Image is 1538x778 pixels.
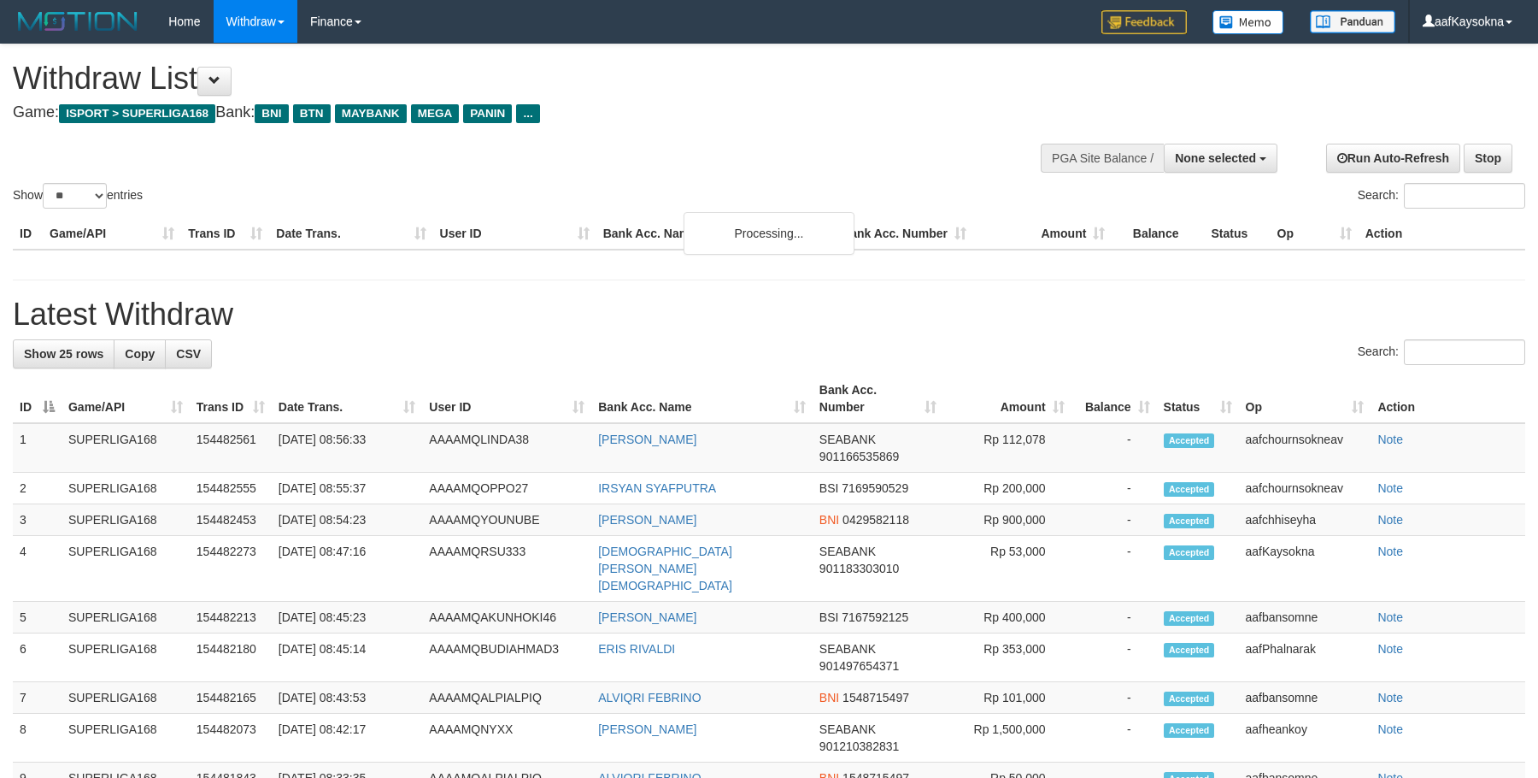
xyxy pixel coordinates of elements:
[13,536,62,602] td: 4
[62,536,190,602] td: SUPERLIGA168
[269,218,432,250] th: Date Trans.
[43,218,181,250] th: Game/API
[598,642,675,656] a: ERIS RIVALDI
[13,104,1008,121] h4: Game: Bank:
[943,634,1071,682] td: Rp 353,000
[1175,151,1256,165] span: None selected
[1239,423,1371,473] td: aafchournsokneav
[13,602,62,634] td: 5
[943,473,1071,504] td: Rp 200,000
[1359,218,1525,250] th: Action
[598,610,696,624] a: [PERSON_NAME]
[433,218,596,250] th: User ID
[1377,722,1403,736] a: Note
[1164,482,1215,497] span: Accepted
[62,423,190,473] td: SUPERLIGA168
[819,722,876,736] span: SEABANK
[1239,682,1371,714] td: aafbansomne
[819,450,899,463] span: Copy 901166535869 to clipboard
[13,714,62,763] td: 8
[422,602,591,634] td: AAAAMQAKUNHOKI46
[422,714,591,763] td: AAAAMQNYXX
[819,562,899,575] span: Copy 901183303010 to clipboard
[1239,602,1371,634] td: aafbansomne
[943,714,1071,763] td: Rp 1,500,000
[272,536,423,602] td: [DATE] 08:47:16
[819,481,839,495] span: BSI
[1071,536,1157,602] td: -
[255,104,288,123] span: BNI
[62,473,190,504] td: SUPERLIGA168
[422,536,591,602] td: AAAAMQRSU333
[1404,339,1525,365] input: Search:
[190,473,272,504] td: 154482555
[598,513,696,527] a: [PERSON_NAME]
[1358,183,1525,209] label: Search:
[190,602,272,634] td: 154482213
[1164,611,1215,626] span: Accepted
[422,504,591,536] td: AAAAMQYOUNUBE
[1157,374,1239,423] th: Status: activate to sort column ascending
[1071,634,1157,682] td: -
[1239,714,1371,763] td: aafheankoy
[1112,218,1204,250] th: Balance
[1239,536,1371,602] td: aafKaysokna
[596,218,835,250] th: Bank Acc. Name
[1164,433,1215,448] span: Accepted
[411,104,460,123] span: MEGA
[1377,545,1403,558] a: Note
[1239,504,1371,536] td: aafchhiseyha
[62,504,190,536] td: SUPERLIGA168
[13,374,62,423] th: ID: activate to sort column descending
[13,218,43,250] th: ID
[62,682,190,714] td: SUPERLIGA168
[13,9,143,34] img: MOTION_logo.png
[272,374,423,423] th: Date Trans.: activate to sort column ascending
[59,104,215,123] span: ISPORT > SUPERLIGA168
[272,473,423,504] td: [DATE] 08:55:37
[591,374,813,423] th: Bank Acc. Name: activate to sort column ascending
[1371,374,1525,423] th: Action
[1071,682,1157,714] td: -
[1101,10,1187,34] img: Feedback.jpg
[293,104,331,123] span: BTN
[842,691,909,704] span: Copy 1548715497 to clipboard
[272,423,423,473] td: [DATE] 08:56:33
[819,659,899,673] span: Copy 901497654371 to clipboard
[1310,10,1395,33] img: panduan.png
[165,339,212,368] a: CSV
[272,682,423,714] td: [DATE] 08:43:53
[1041,144,1164,173] div: PGA Site Balance /
[943,504,1071,536] td: Rp 900,000
[598,545,732,592] a: [DEMOGRAPHIC_DATA][PERSON_NAME][DEMOGRAPHIC_DATA]
[1071,423,1157,473] td: -
[1212,10,1284,34] img: Button%20Memo.svg
[1164,723,1215,738] span: Accepted
[842,481,908,495] span: Copy 7169590529 to clipboard
[684,212,854,255] div: Processing...
[1204,218,1270,250] th: Status
[842,513,909,527] span: Copy 0429582118 to clipboard
[1271,218,1359,250] th: Op
[1071,714,1157,763] td: -
[13,183,143,209] label: Show entries
[190,634,272,682] td: 154482180
[422,423,591,473] td: AAAAMQLINDA38
[463,104,512,123] span: PANIN
[1377,481,1403,495] a: Note
[1239,374,1371,423] th: Op: activate to sort column ascending
[598,722,696,736] a: [PERSON_NAME]
[1377,691,1403,704] a: Note
[1071,504,1157,536] td: -
[1071,602,1157,634] td: -
[1464,144,1512,173] a: Stop
[1326,144,1460,173] a: Run Auto-Refresh
[176,347,201,361] span: CSV
[819,433,876,446] span: SEABANK
[13,504,62,536] td: 3
[516,104,539,123] span: ...
[272,602,423,634] td: [DATE] 08:45:23
[13,473,62,504] td: 2
[190,374,272,423] th: Trans ID: activate to sort column ascending
[943,423,1071,473] td: Rp 112,078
